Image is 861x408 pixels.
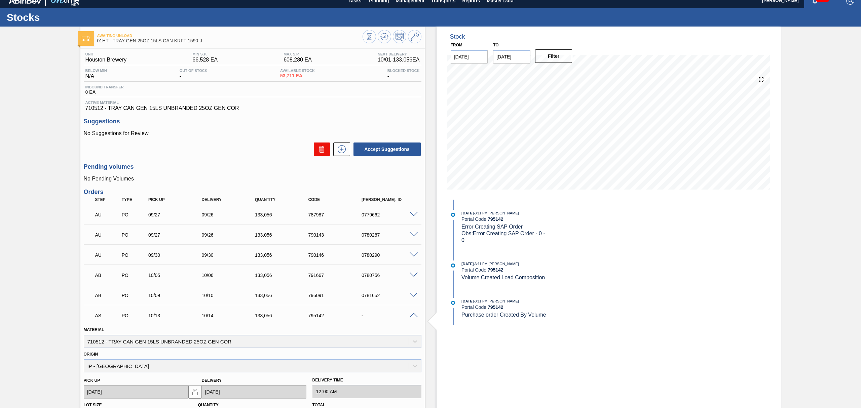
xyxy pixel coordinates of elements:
input: mm/dd/yyyy [493,50,530,64]
div: Purchase order [120,293,149,298]
p: AB [95,293,121,298]
div: Portal Code: [461,304,621,310]
button: Update Chart [378,30,391,43]
span: 608,280 EA [284,57,312,63]
label: Origin [84,352,98,357]
div: Pick up [147,197,208,202]
label: Delivery Time [312,375,421,385]
span: 53,711 EA [280,73,315,78]
div: 0780287 [360,232,421,238]
span: : [PERSON_NAME] [487,211,519,215]
div: 0781652 [360,293,421,298]
div: 10/06/2025 [200,273,261,278]
p: AU [95,252,121,258]
div: 09/26/2025 [200,212,261,217]
strong: 795142 [488,304,503,310]
p: No Pending Volumes [84,176,421,182]
div: [PERSON_NAME]. ID [360,197,421,202]
div: Awaiting Unload [93,228,122,242]
h3: Pending volumes [84,163,421,170]
div: 10/09/2025 [147,293,208,298]
span: Inbound Transfer [85,85,124,89]
span: Next Delivery [378,52,420,56]
div: 09/30/2025 [147,252,208,258]
span: Unit [85,52,127,56]
div: 791667 [306,273,367,278]
span: [DATE] [461,211,474,215]
label: Quantity [198,403,219,407]
div: Step [93,197,122,202]
img: atual [451,263,455,268]
span: Purchase order Created By Volume [461,312,546,318]
strong: 795142 [488,216,503,222]
span: - 3:11 PM [474,299,488,303]
button: Go to Master Data / General [408,30,421,43]
div: Portal Code: [461,216,621,222]
h3: Suggestions [84,118,421,125]
div: Purchase order [120,313,149,318]
div: 790143 [306,232,367,238]
div: Awaiting Billing [93,288,122,303]
span: Houston Brewery [85,57,127,63]
div: 09/27/2025 [147,212,208,217]
input: mm/dd/yyyy [84,385,188,399]
button: Filter [535,49,572,63]
img: locked [191,388,199,396]
h1: Stocks [7,13,126,21]
div: 10/05/2025 [147,273,208,278]
div: Delivery [200,197,261,202]
label: Pick up [84,378,100,383]
div: 133,056 [253,273,314,278]
div: N/A [84,69,109,79]
div: 133,056 [253,212,314,217]
strong: 795142 [488,267,503,273]
label: Delivery [202,378,222,383]
div: 09/26/2025 [200,232,261,238]
h3: Orders [84,189,421,196]
span: Obs: Error Creating SAP Order - 0 - 0 [461,231,547,243]
div: 133,056 [253,232,314,238]
div: 10/13/2025 [147,313,208,318]
button: Schedule Inventory [393,30,406,43]
span: MIN S.P. [192,52,218,56]
div: - [360,313,421,318]
span: 10/01 - 133,056 EA [378,57,420,63]
div: Stock [450,33,465,40]
div: Type [120,197,149,202]
div: 133,056 [253,313,314,318]
button: locked [188,385,202,399]
p: AB [95,273,121,278]
span: Available Stock [280,69,315,73]
div: Delete Suggestions [310,142,330,156]
div: New suggestion [330,142,350,156]
span: 710512 - TRAY CAN GEN 15LS UNBRANDED 25OZ GEN COR [85,105,420,111]
label: Lot size [84,403,102,407]
img: Ícone [82,36,90,41]
span: Awaiting Unload [97,34,363,38]
label: Material [84,327,104,332]
div: 795091 [306,293,367,298]
div: 133,056 [253,252,314,258]
input: mm/dd/yyyy [202,385,306,399]
p: AU [95,232,121,238]
div: - [178,69,209,79]
span: Volume Created Load Composition [461,275,545,280]
div: - [386,69,421,79]
span: Out Of Stock [180,69,208,73]
button: Accept Suggestions [353,142,421,156]
span: : [PERSON_NAME] [487,262,519,266]
div: 795142 [306,313,367,318]
p: AS [95,313,121,318]
div: 787987 [306,212,367,217]
label: to [493,43,498,47]
label: From [451,43,462,47]
div: Portal Code: [461,267,621,273]
p: AU [95,212,121,217]
div: 10/14/2025 [200,313,261,318]
div: 790146 [306,252,367,258]
img: atual [451,301,455,305]
div: 0780290 [360,252,421,258]
span: - 3:11 PM [474,262,488,266]
span: Below Min [85,69,107,73]
span: 0 EA [85,90,124,95]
